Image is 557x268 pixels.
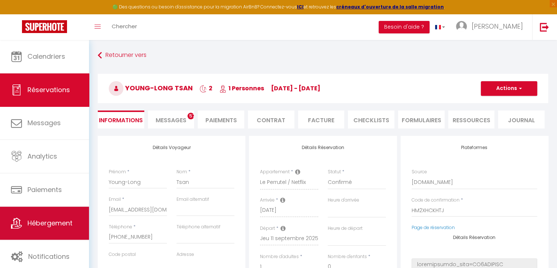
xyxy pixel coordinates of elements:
label: Appartement [260,169,290,175]
label: Code postal [109,251,136,258]
li: Contrat [248,111,294,128]
label: Nombre d'enfants [328,253,367,260]
span: Young-Long Tsan [109,83,193,93]
a: Page de réservation [412,224,455,231]
label: Heure de départ [328,225,363,232]
span: Notifications [28,252,70,261]
label: Email [109,196,121,203]
li: CHECKLISTS [348,111,394,128]
label: Statut [328,169,341,175]
span: Chercher [112,22,137,30]
h4: Détails Réservation [260,145,386,150]
li: Facture [298,111,345,128]
span: 57 [187,113,194,119]
li: Informations [98,111,144,128]
label: Prénom [109,169,126,175]
h4: Détails Réservation [412,235,537,240]
label: Source [412,169,427,175]
a: Retourner vers [98,49,548,62]
button: Actions [481,81,537,96]
span: Hébergement [27,218,73,228]
span: Messages [156,116,186,124]
h4: Plateformes [412,145,537,150]
span: Analytics [27,152,57,161]
span: Messages [27,118,61,127]
span: Réservations [27,85,70,94]
span: Calendriers [27,52,65,61]
li: FORMULAIRES [398,111,445,128]
li: Ressources [448,111,495,128]
label: Nombre d'adultes [260,253,299,260]
a: Chercher [106,14,142,40]
li: Journal [498,111,545,128]
label: Nom [177,169,187,175]
label: Adresse [177,251,194,258]
span: [PERSON_NAME] [472,22,523,31]
button: Besoin d'aide ? [379,21,430,33]
label: Email alternatif [177,196,209,203]
img: Super Booking [22,20,67,33]
img: logout [540,22,549,32]
a: ... [PERSON_NAME] [450,14,532,40]
img: ... [456,21,467,32]
a: ICI [297,4,304,10]
label: Code de confirmation [412,197,460,204]
span: [DATE] - [DATE] [271,84,320,93]
label: Arrivée [260,197,275,204]
span: 2 [200,84,212,93]
a: créneaux d'ouverture de la salle migration [336,4,444,10]
li: Paiements [198,111,244,128]
label: Heure d'arrivée [328,197,359,204]
button: Ouvrir le widget de chat LiveChat [6,3,28,25]
label: Départ [260,225,275,232]
label: Téléphone [109,224,132,231]
span: Paiements [27,185,62,194]
span: 1 Personnes [219,84,264,93]
h4: Détails Voyageur [109,145,234,150]
label: Téléphone alternatif [177,224,220,231]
